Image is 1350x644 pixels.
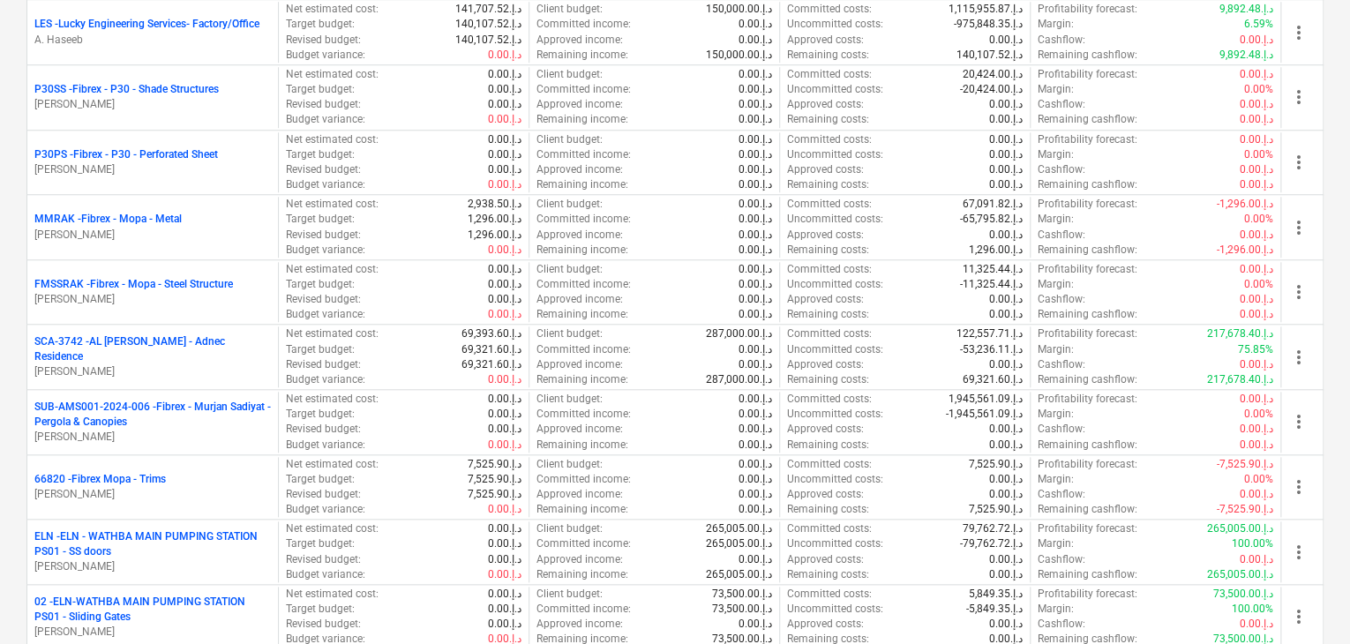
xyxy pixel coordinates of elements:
p: 122,557.71د.إ.‏ [956,326,1023,341]
p: Approved income : [536,33,623,48]
p: Remaining income : [536,48,628,63]
p: A. Haseeb [34,33,271,48]
p: 287,000.00د.إ.‏ [706,326,772,341]
p: Uncommitted costs : [787,407,883,422]
p: Net estimated cost : [286,326,379,341]
p: 0.00د.إ.‏ [989,487,1023,502]
p: 1,945,561.09د.إ.‏ [949,392,1023,407]
p: -53,236.11د.إ.‏ [960,342,1023,357]
p: Approved costs : [787,97,864,112]
p: 0.00د.إ.‏ [989,162,1023,177]
p: Approved income : [536,422,623,437]
p: Client budget : [536,262,603,277]
p: 0.00د.إ.‏ [1240,357,1273,372]
p: 0.00د.إ.‏ [739,162,772,177]
p: 0.00د.إ.‏ [488,307,521,322]
p: 140,107.52د.إ.‏ [455,33,521,48]
p: 0.00د.إ.‏ [989,472,1023,487]
p: Committed costs : [787,132,872,147]
p: Net estimated cost : [286,67,379,82]
p: Margin : [1038,342,1074,357]
p: 0.00د.إ.‏ [1240,392,1273,407]
p: 0.00د.إ.‏ [1240,262,1273,277]
p: Approved costs : [787,357,864,372]
p: Approved costs : [787,292,864,307]
div: 66820 -Fibrex Mopa - Trims[PERSON_NAME] [34,472,271,502]
p: Remaining income : [536,372,628,387]
p: 0.00د.إ.‏ [739,67,772,82]
span: more_vert [1288,542,1309,563]
p: 0.00د.إ.‏ [989,438,1023,453]
p: Remaining costs : [787,502,869,517]
p: 0.00د.إ.‏ [989,112,1023,127]
p: Approved income : [536,292,623,307]
p: -975,848.35د.إ.‏ [954,17,1023,32]
p: Revised budget : [286,357,361,372]
p: MMRAK - Fibrex - Mopa - Metal [34,212,182,227]
p: 140,107.52د.إ.‏ [455,17,521,32]
p: Remaining costs : [787,372,869,387]
p: 0.00د.إ.‏ [989,307,1023,322]
p: Profitability forecast : [1038,392,1137,407]
p: Revised budget : [286,97,361,112]
p: 0.00د.إ.‏ [488,372,521,387]
p: Net estimated cost : [286,197,379,212]
p: Uncommitted costs : [787,277,883,292]
p: Remaining cashflow : [1038,502,1137,517]
p: 7,525.90د.إ.‏ [468,487,521,502]
p: 0.00د.إ.‏ [739,502,772,517]
p: 0.00د.إ.‏ [739,212,772,227]
p: [PERSON_NAME] [34,487,271,502]
p: 69,393.60د.إ.‏ [461,326,521,341]
p: [PERSON_NAME] [34,292,271,307]
p: 0.00% [1244,147,1273,162]
p: 0.00د.إ.‏ [739,292,772,307]
p: Net estimated cost : [286,262,379,277]
p: Committed income : [536,147,631,162]
p: 0.00د.إ.‏ [488,132,521,147]
p: Remaining cashflow : [1038,372,1137,387]
p: Target budget : [286,82,355,97]
p: 150,000.00د.إ.‏ [706,2,772,17]
p: 0.00% [1244,277,1273,292]
p: Cashflow : [1038,33,1085,48]
span: more_vert [1288,152,1309,173]
p: Cashflow : [1038,422,1085,437]
p: 0.00د.إ.‏ [488,292,521,307]
p: 2,938.50د.إ.‏ [468,197,521,212]
p: SCA-3742 - AL [PERSON_NAME] - Adnec Residence [34,334,271,364]
p: Approved costs : [787,33,864,48]
p: 0.00د.إ.‏ [739,147,772,162]
span: more_vert [1288,476,1309,498]
p: Remaining income : [536,307,628,322]
p: Target budget : [286,147,355,162]
div: SCA-3742 -AL [PERSON_NAME] - Adnec Residence[PERSON_NAME] [34,334,271,379]
span: more_vert [1288,22,1309,43]
p: Remaining costs : [787,177,869,192]
p: Target budget : [286,212,355,227]
p: Approved income : [536,162,623,177]
p: -1,296.00د.إ.‏ [1217,197,1273,212]
p: Uncommitted costs : [787,82,883,97]
p: Remaining costs : [787,112,869,127]
div: SUB-AMS001-2024-006 -Fibrex - Murjan Sadiyat - Pergola & Canopies[PERSON_NAME] [34,400,271,445]
div: LES -Lucky Engineering Services- Factory/OfficeA. Haseeb [34,17,271,47]
p: 0.00د.إ.‏ [488,97,521,112]
p: Committed costs : [787,392,872,407]
p: Net estimated cost : [286,132,379,147]
p: Revised budget : [286,33,361,48]
p: 217,678.40د.إ.‏ [1207,372,1273,387]
p: Profitability forecast : [1038,457,1137,472]
p: Net estimated cost : [286,457,379,472]
p: 0.00د.إ.‏ [989,177,1023,192]
p: Margin : [1038,407,1074,422]
p: Client budget : [536,67,603,82]
p: -1,945,561.09د.إ.‏ [946,407,1023,422]
p: Target budget : [286,277,355,292]
p: 1,115,955.87د.إ.‏ [949,2,1023,17]
p: -7,525.90د.إ.‏ [1217,502,1273,517]
p: 0.00د.إ.‏ [989,228,1023,243]
p: Uncommitted costs : [787,472,883,487]
p: Cashflow : [1038,292,1085,307]
p: Approved costs : [787,228,864,243]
